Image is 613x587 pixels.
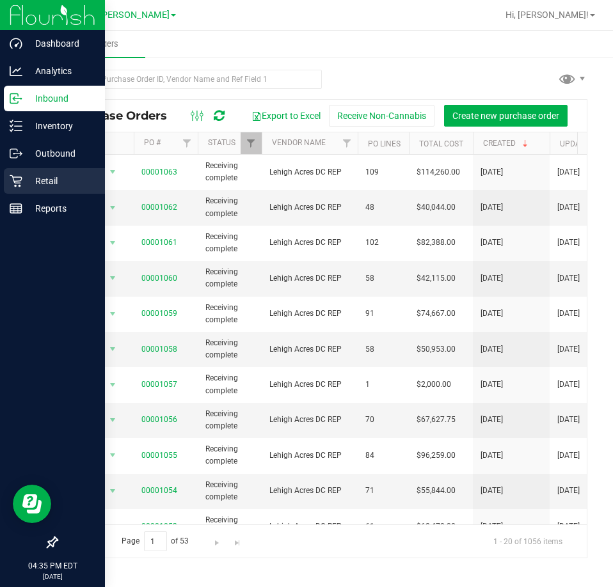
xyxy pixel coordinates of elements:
[417,308,456,320] span: $74,667.00
[365,414,401,426] span: 70
[557,166,580,178] span: [DATE]
[10,92,22,105] inline-svg: Inbound
[269,308,350,320] span: Lehigh Acres DC REP
[269,166,350,178] span: Lehigh Acres DC REP
[86,10,170,20] span: Ft. [PERSON_NAME]
[269,343,350,356] span: Lehigh Acres DC REP
[444,105,568,127] button: Create new purchase order
[365,308,401,320] span: 91
[6,560,99,572] p: 04:35 PM EDT
[10,120,22,132] inline-svg: Inventory
[144,531,167,551] input: 1
[329,105,434,127] button: Receive Non-Cannabis
[481,414,503,426] span: [DATE]
[141,238,177,247] a: 00001061
[22,63,99,79] p: Analytics
[419,139,463,148] a: Total Cost
[417,166,460,178] span: $114,260.00
[365,201,401,214] span: 48
[10,175,22,187] inline-svg: Retail
[557,343,580,356] span: [DATE]
[269,237,350,249] span: Lehigh Acres DC REP
[205,266,254,290] span: Receiving complete
[557,414,580,426] span: [DATE]
[481,201,503,214] span: [DATE]
[141,486,177,495] a: 00001054
[144,138,161,147] a: PO #
[205,514,254,538] span: Receiving complete
[417,343,456,356] span: $50,953.00
[22,91,99,106] p: Inbound
[269,414,350,426] span: Lehigh Acres DC REP
[141,451,177,460] a: 00001055
[205,479,254,503] span: Receiving complete
[557,520,580,533] span: [DATE]
[365,343,401,356] span: 58
[417,414,456,426] span: $67,627.75
[481,520,503,533] span: [DATE]
[105,376,121,394] span: select
[13,485,51,523] iframe: Resource center
[205,195,254,219] span: Receiving complete
[105,517,121,535] span: select
[481,166,503,178] span: [DATE]
[481,343,503,356] span: [DATE]
[141,415,177,424] a: 00001056
[205,337,254,361] span: Receiving complete
[417,237,456,249] span: $82,388.00
[22,173,99,189] p: Retail
[111,531,200,551] span: Page of 53
[269,450,350,462] span: Lehigh Acres DC REP
[105,305,121,323] span: select
[10,37,22,50] inline-svg: Dashboard
[365,485,401,497] span: 71
[177,132,198,154] a: Filter
[22,201,99,216] p: Reports
[105,234,121,252] span: select
[105,163,121,181] span: select
[141,380,177,389] a: 00001057
[205,302,254,326] span: Receiving complete
[481,379,503,391] span: [DATE]
[269,485,350,497] span: Lehigh Acres DC REP
[22,36,99,51] p: Dashboard
[141,274,177,283] a: 00001060
[365,379,401,391] span: 1
[483,531,573,551] span: 1 - 20 of 1056 items
[141,309,177,318] a: 00001059
[56,70,322,89] input: Search Purchase Order ID, Vendor Name and Ref Field 1
[481,237,503,249] span: [DATE]
[481,308,503,320] span: [DATE]
[205,231,254,255] span: Receiving complete
[10,65,22,77] inline-svg: Analytics
[241,132,262,154] a: Filter
[483,139,530,148] a: Created
[557,272,580,285] span: [DATE]
[417,272,456,285] span: $42,115.00
[105,482,121,500] span: select
[417,485,456,497] span: $55,844.00
[22,146,99,161] p: Outbound
[205,372,254,396] span: Receiving complete
[205,443,254,467] span: Receiving complete
[269,520,350,533] span: Lehigh Acres DC REP
[481,272,503,285] span: [DATE]
[208,531,227,549] a: Go to the next page
[105,269,121,287] span: select
[481,450,503,462] span: [DATE]
[10,202,22,215] inline-svg: Reports
[557,308,580,320] span: [DATE]
[208,138,235,147] a: Status
[105,199,121,217] span: select
[105,446,121,464] span: select
[272,138,326,147] a: Vendor Name
[10,147,22,160] inline-svg: Outbound
[557,485,580,497] span: [DATE]
[557,450,580,462] span: [DATE]
[417,201,456,214] span: $40,044.00
[205,408,254,432] span: Receiving complete
[368,139,401,148] a: PO Lines
[105,411,121,429] span: select
[417,520,456,533] span: $62,470.00
[560,139,594,148] a: Updated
